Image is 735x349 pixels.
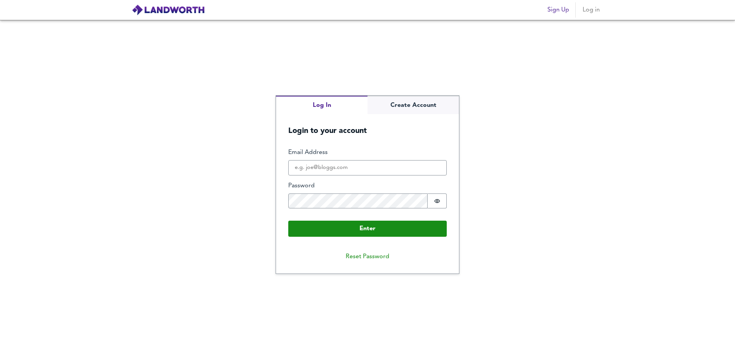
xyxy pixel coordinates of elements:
label: Email Address [288,148,447,157]
h5: Login to your account [276,114,459,136]
button: Sign Up [544,2,572,18]
img: logo [132,4,205,16]
input: e.g. joe@bloggs.com [288,160,447,175]
button: Reset Password [340,249,395,264]
span: Sign Up [547,5,569,15]
button: Log In [276,96,367,115]
button: Log in [579,2,603,18]
label: Password [288,182,447,190]
span: Log in [582,5,600,15]
button: Enter [288,221,447,237]
button: Show password [428,193,447,209]
button: Create Account [367,96,459,115]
